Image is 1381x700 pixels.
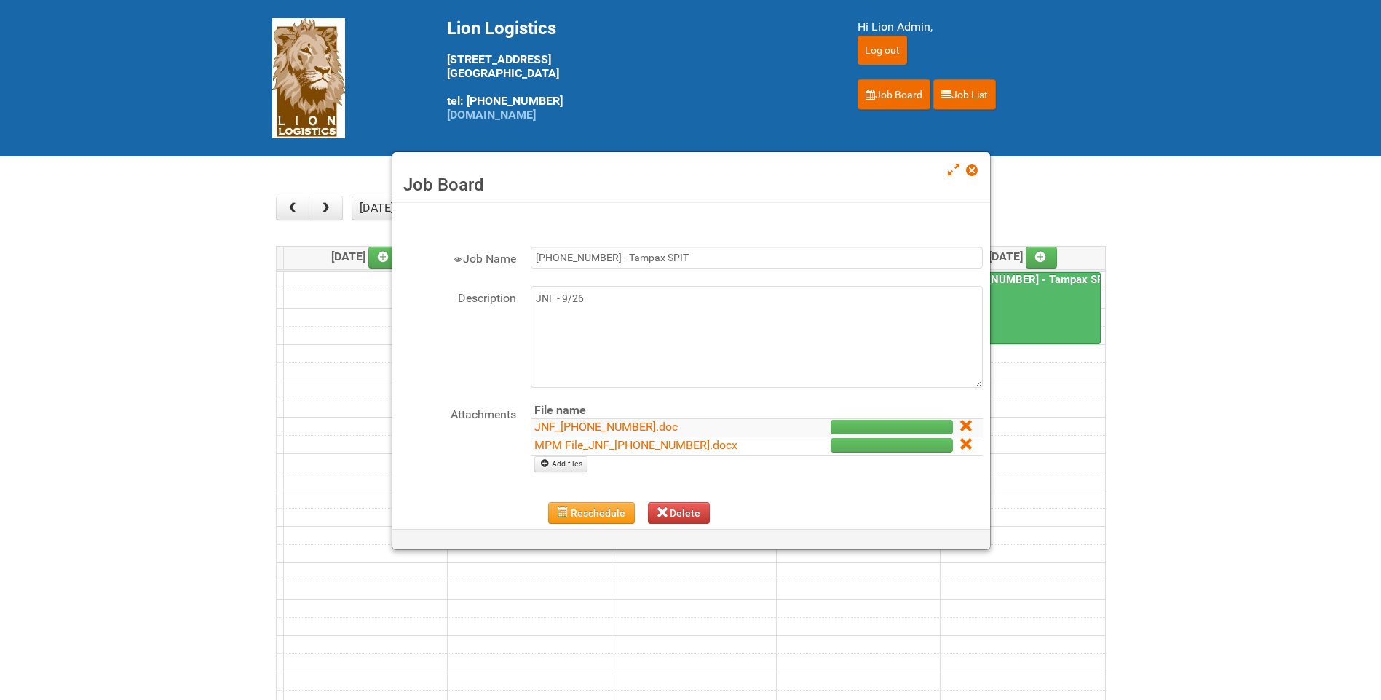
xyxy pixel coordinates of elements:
[331,250,400,263] span: [DATE]
[272,71,345,84] a: Lion Logistics
[534,420,678,434] a: JNF_[PHONE_NUMBER].doc
[447,108,536,122] a: [DOMAIN_NAME]
[1026,247,1058,269] a: Add an event
[400,286,516,307] label: Description
[534,456,587,472] a: Add files
[400,247,516,268] label: Job Name
[858,18,1109,36] div: Hi Lion Admin,
[447,18,821,122] div: [STREET_ADDRESS] [GEOGRAPHIC_DATA] tel: [PHONE_NUMBER]
[403,174,979,196] h3: Job Board
[400,402,516,423] label: Attachments
[858,79,930,110] a: Job Board
[531,402,779,419] th: File name
[531,286,983,388] textarea: JNF - 9/26
[352,196,401,220] button: [DATE]
[648,502,711,524] button: Delete
[942,272,1101,345] a: [PHONE_NUMBER] - Tampax SPIT
[272,18,345,138] img: Lion Logistics
[447,18,556,39] span: Lion Logistics
[943,273,1117,286] a: [PHONE_NUMBER] - Tampax SPIT
[933,79,996,110] a: Job List
[368,247,400,269] a: Add an event
[858,36,907,65] input: Log out
[989,250,1058,263] span: [DATE]
[548,502,635,524] button: Reschedule
[534,438,737,452] a: MPM File_JNF_[PHONE_NUMBER].docx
